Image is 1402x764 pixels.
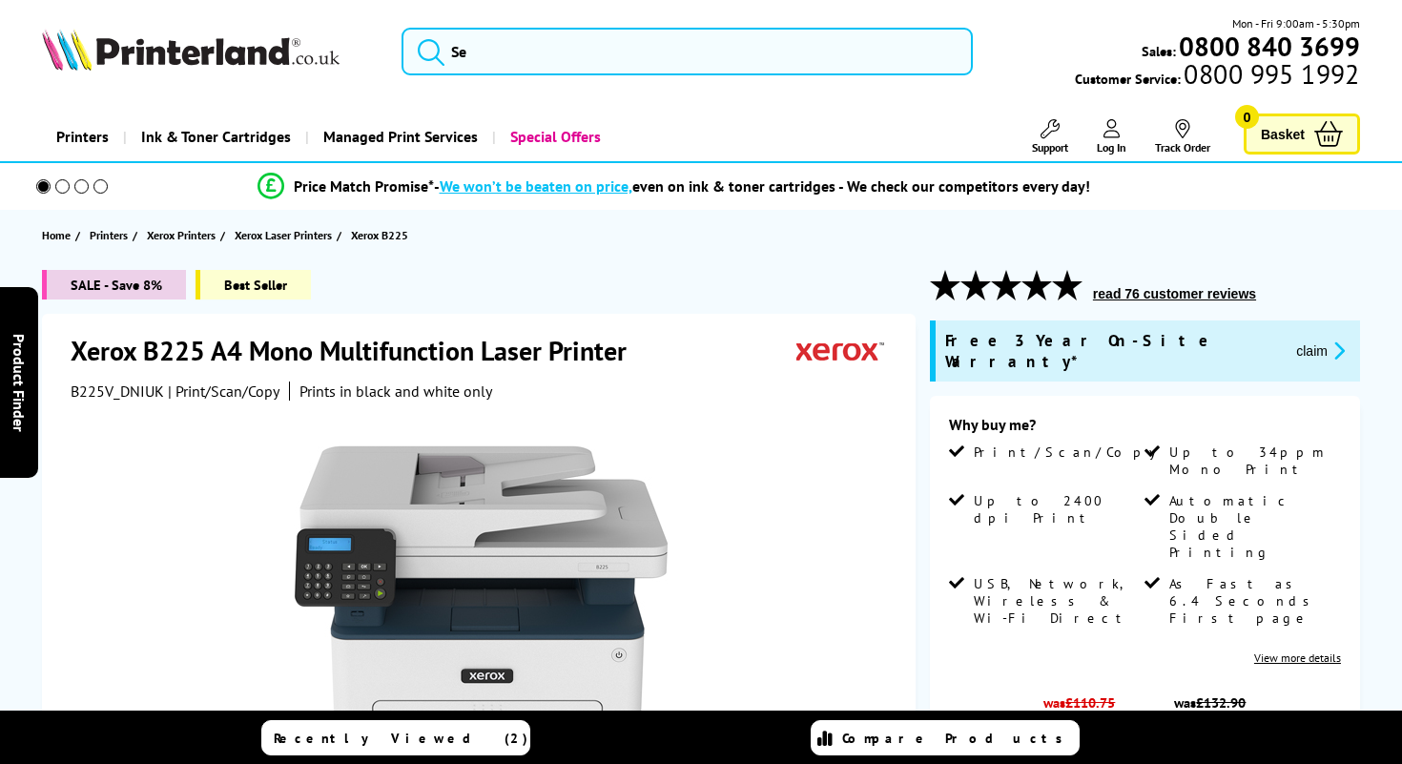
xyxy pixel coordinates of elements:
[147,225,216,245] span: Xerox Printers
[1169,444,1336,478] span: Up to 34ppm Mono Print
[1097,119,1126,155] a: Log In
[90,225,128,245] span: Printers
[42,113,123,161] a: Printers
[42,29,378,74] a: Printerland Logo
[1261,121,1305,147] span: Basket
[402,28,972,75] input: Se
[90,225,133,245] a: Printers
[945,330,1281,372] span: Free 3 Year On-Site Warranty*
[842,730,1073,747] span: Compare Products
[974,575,1141,627] span: USB, Network, Wireless & Wi-Fi Direct
[10,333,29,431] span: Product Finder
[1142,42,1176,60] span: Sales:
[305,113,492,161] a: Managed Print Services
[949,415,1341,444] div: Why buy me?
[1032,140,1068,155] span: Support
[351,228,408,242] span: Xerox B225
[1196,693,1246,712] strike: £132.90
[299,382,492,401] i: Prints in black and white only
[42,29,340,71] img: Printerland Logo
[1087,285,1262,302] button: read 76 customer reviews
[235,225,337,245] a: Xerox Laser Printers
[10,170,1337,203] li: modal_Promise
[261,720,530,755] a: Recently Viewed (2)
[294,176,434,196] span: Price Match Promise*
[1169,575,1336,627] span: As Fast as 6.4 Seconds First page
[1169,492,1336,561] span: Automatic Double Sided Printing
[42,270,186,299] span: SALE - Save 8%
[1032,119,1068,155] a: Support
[71,333,646,368] h1: Xerox B225 A4 Mono Multifunction Laser Printer
[1254,650,1341,665] a: View more details
[71,382,164,401] span: B225V_DNIUK
[796,333,884,368] img: Xerox
[42,225,75,245] a: Home
[1097,140,1126,155] span: Log In
[1179,29,1360,64] b: 0800 840 3699
[1165,684,1256,712] span: was
[811,720,1080,755] a: Compare Products
[196,270,311,299] span: Best Seller
[492,113,615,161] a: Special Offers
[1034,684,1125,712] span: was
[1181,65,1359,83] span: 0800 995 1992
[1235,105,1259,129] span: 0
[974,492,1141,527] span: Up to 2400 dpi Print
[235,225,332,245] span: Xerox Laser Printers
[974,444,1170,461] span: Print/Scan/Copy
[1244,114,1360,155] a: Basket 0
[274,730,528,747] span: Recently Viewed (2)
[434,176,1090,196] div: - even on ink & toner cartridges - We check our competitors every day!
[123,113,305,161] a: Ink & Toner Cartridges
[1155,119,1210,155] a: Track Order
[147,225,220,245] a: Xerox Printers
[168,382,279,401] span: | Print/Scan/Copy
[1075,65,1359,88] span: Customer Service:
[1290,340,1350,361] button: promo-description
[440,176,632,196] span: We won’t be beaten on price,
[42,225,71,245] span: Home
[141,113,291,161] span: Ink & Toner Cartridges
[1065,693,1115,712] strike: £110.75
[1232,14,1360,32] span: Mon - Fri 9:00am - 5:30pm
[1176,37,1360,55] a: 0800 840 3699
